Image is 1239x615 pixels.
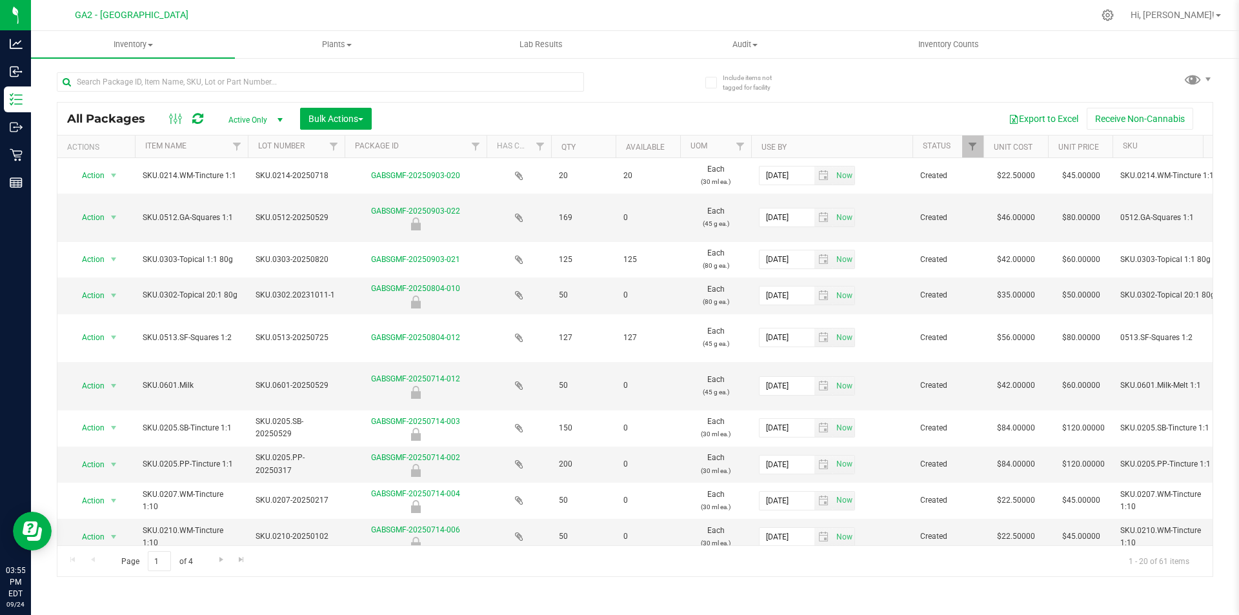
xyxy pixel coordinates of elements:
a: Inventory [31,31,235,58]
span: Inventory [31,39,235,50]
span: 0 [623,212,672,224]
a: Lab Results [439,31,643,58]
a: Unit Cost [994,143,1032,152]
span: 50 [559,379,608,392]
span: 125 [623,254,672,266]
a: Package ID [355,141,399,150]
span: Set Current date [833,528,855,547]
span: select [833,377,854,395]
a: GABSGMF-20250903-022 [371,207,460,216]
span: GA2 - [GEOGRAPHIC_DATA] [75,10,188,21]
span: Created [920,332,976,344]
span: SKU.0302.20231011-1 [256,289,337,301]
span: $45.00000 [1056,527,1107,546]
span: Created [920,212,976,224]
a: Qty [561,143,576,152]
span: SKU.0512-20250529 [256,212,337,224]
button: Bulk Actions [300,108,372,130]
td: $42.00000 [983,362,1048,410]
span: select [814,492,833,510]
p: (45 g ea.) [688,386,743,398]
span: Set Current date [833,166,855,185]
span: Action [70,492,105,510]
p: (80 g ea.) [688,259,743,272]
span: 1 - 20 of 61 items [1118,551,1200,570]
span: Set Current date [833,491,855,510]
span: select [814,377,833,395]
inline-svg: Reports [10,176,23,189]
span: Action [70,377,105,395]
span: $120.00000 [1056,419,1111,438]
td: $46.00000 [983,194,1048,242]
span: Created [920,289,976,301]
span: 127 [623,332,672,344]
span: Action [70,328,105,347]
span: Set Current date [833,377,855,396]
div: Newly Received [343,386,489,399]
input: 1 [148,551,171,571]
span: SKU.0205.PP-Tincture 1:1 [1120,458,1218,470]
span: Created [920,494,976,507]
span: 200 [559,458,608,470]
p: 09/24 [6,600,25,609]
span: Page of 4 [110,551,203,571]
a: GABSGMF-20250714-003 [371,417,460,426]
span: select [814,328,833,347]
span: select [833,250,854,268]
span: Plants [236,39,438,50]
span: Set Current date [833,250,855,269]
p: (45 g ea.) [688,217,743,230]
span: Bulk Actions [308,114,363,124]
span: select [833,492,854,510]
span: Created [920,422,976,434]
span: select [833,419,854,437]
span: 150 [559,422,608,434]
span: select [833,166,854,185]
span: SKU.0207-20250217 [256,494,337,507]
span: SKU.0601.Milk-Melt 1:1 [1120,379,1218,392]
span: Action [70,419,105,437]
a: GABSGMF-20250804-010 [371,284,460,293]
span: select [106,492,122,510]
span: select [814,456,833,474]
span: SKU.0205.PP-20250317 [256,452,337,476]
inline-svg: Outbound [10,121,23,134]
span: Each [688,489,743,513]
span: Set Current date [833,419,855,438]
div: Newly Received [343,537,489,550]
iframe: Resource center [13,512,52,550]
span: 125 [559,254,608,266]
a: Filter [730,136,751,157]
span: Set Current date [833,287,855,305]
a: GABSGMF-20250714-004 [371,489,460,498]
a: Filter [962,136,983,157]
span: SKU.0214-20250718 [256,170,337,182]
a: Filter [465,136,487,157]
span: Each [688,416,743,440]
a: GABSGMF-20250714-012 [371,374,460,383]
div: Newly Received [343,217,489,230]
inline-svg: Inbound [10,65,23,78]
span: SKU.0512.GA-Squares 1:1 [143,212,240,224]
span: SKU.0303-Topical 1:1 80g [1120,254,1218,266]
span: SKU.0207.WM-Tincture 1:10 [1120,489,1218,513]
span: 0 [623,530,672,543]
inline-svg: Retail [10,148,23,161]
span: Set Current date [833,455,855,474]
span: 0 [623,458,672,470]
span: select [106,166,122,185]
span: 127 [559,332,608,344]
a: GABSGMF-20250903-020 [371,171,460,180]
span: SKU.0207.WM-Tincture 1:10 [143,489,240,513]
span: Action [70,287,105,305]
a: GABSGMF-20250903-021 [371,255,460,264]
td: $22.50000 [983,519,1048,555]
span: $60.00000 [1056,376,1107,395]
span: Include items not tagged for facility [723,73,787,92]
span: Each [688,205,743,230]
span: Each [688,163,743,188]
span: Audit [643,39,846,50]
td: $22.50000 [983,158,1048,194]
span: select [106,208,122,227]
div: Newly Received [343,500,489,513]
